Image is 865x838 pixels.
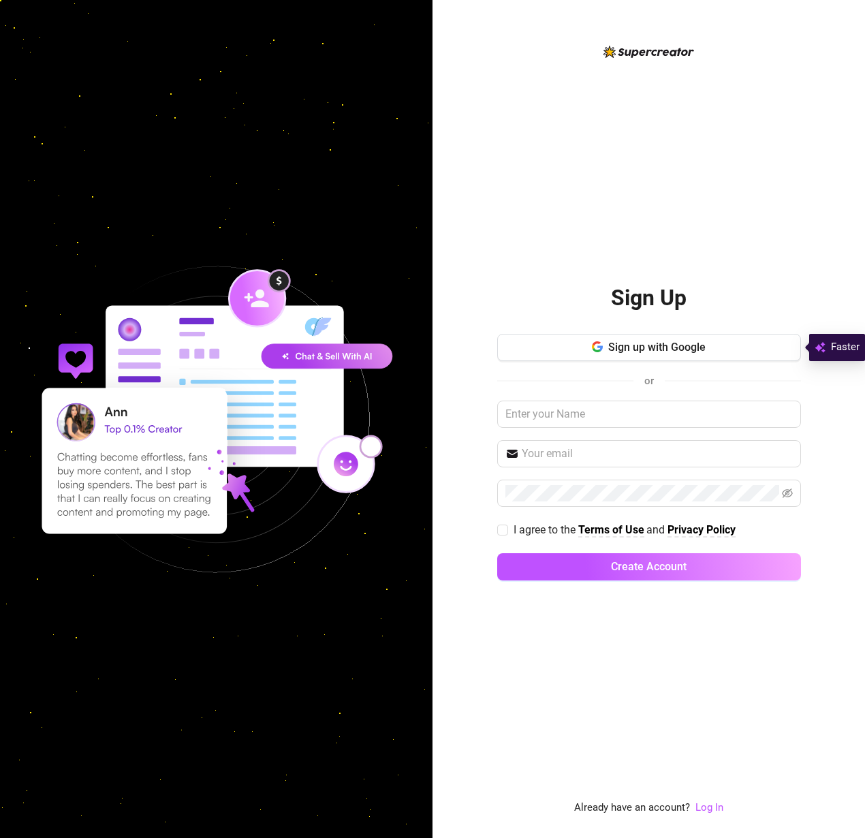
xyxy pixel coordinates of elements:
span: Faster [831,339,860,356]
input: Enter your Name [497,401,801,428]
span: Already have an account? [574,800,690,816]
span: Sign up with Google [608,341,706,354]
img: svg%3e [815,339,825,356]
span: eye-invisible [782,488,793,499]
input: Your email [522,446,793,462]
strong: Terms of Use [578,523,644,536]
a: Log In [695,801,723,813]
a: Privacy Policy [667,523,736,538]
a: Terms of Use [578,523,644,538]
span: Create Account [611,560,687,573]
span: and [646,523,667,536]
span: or [644,375,654,387]
button: Create Account [497,553,801,580]
img: logo-BBDzfeDw.svg [603,46,694,58]
a: Log In [695,800,723,816]
h2: Sign Up [611,284,687,312]
strong: Privacy Policy [667,523,736,536]
button: Sign up with Google [497,334,801,361]
span: I agree to the [514,523,578,536]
